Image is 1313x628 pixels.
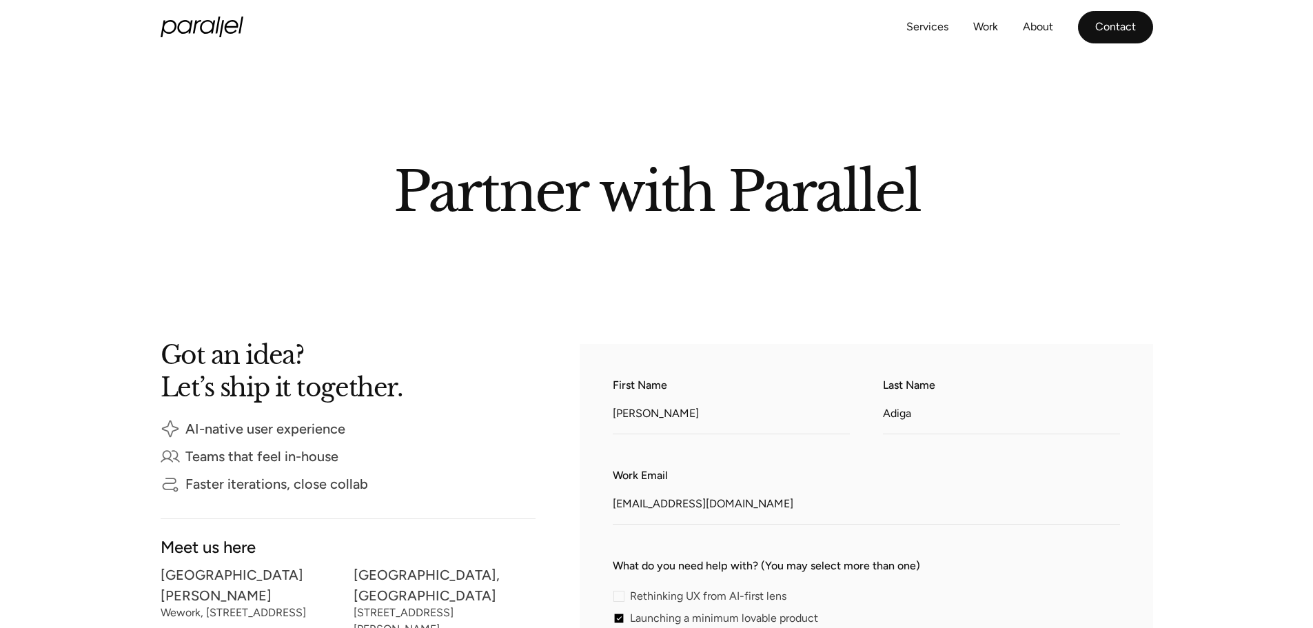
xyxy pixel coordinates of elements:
a: home [161,17,243,37]
div: AI-native user experience [185,424,345,434]
label: Work Email [613,467,1120,484]
div: Faster iterations, close collab [185,479,368,489]
a: Contact [1078,11,1153,43]
input: Enter your work email [613,487,1120,525]
a: Services [906,17,948,37]
label: First Name [613,377,850,394]
div: Wework, [STREET_ADDRESS] [161,609,343,617]
div: Meet us here [161,541,536,553]
label: What do you need help with? (You may select more than one) [613,558,1120,574]
div: [GEOGRAPHIC_DATA][PERSON_NAME] [161,570,343,600]
h2: Partner with Parallel [264,165,1050,212]
input: Enter your last name [883,396,1120,434]
span: Launching a minimum lovable product [630,614,818,622]
div: [GEOGRAPHIC_DATA], [GEOGRAPHIC_DATA] [354,570,536,600]
a: Work [973,17,998,37]
a: About [1023,17,1053,37]
label: Last Name [883,377,1120,394]
input: Enter your first name [613,396,850,434]
div: Teams that feel in-house [185,452,338,461]
span: Rethinking UX from AI-first lens [630,592,786,600]
h2: Got an idea? Let’s ship it together. [161,344,519,397]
